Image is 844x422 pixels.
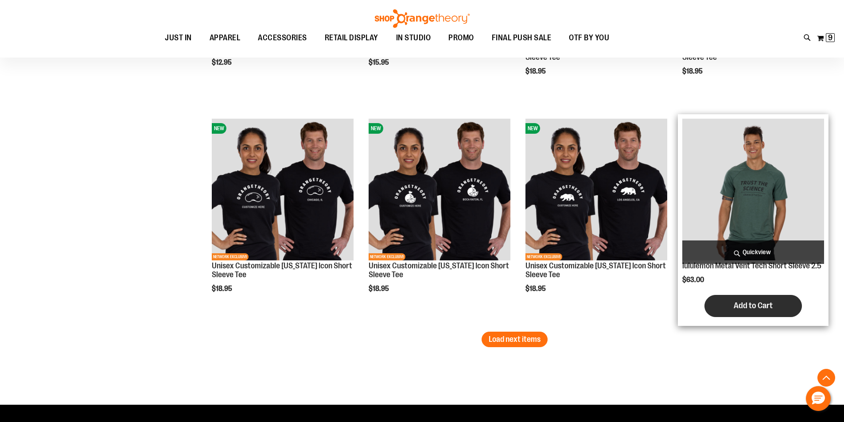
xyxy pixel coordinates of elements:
[201,28,249,48] a: APPAREL
[525,119,667,262] a: OTF City Unisex California Icon SS Tee BlackNEWNETWORK EXCLUSIVE
[521,114,672,315] div: product
[212,119,354,260] img: OTF City Unisex Illinois Icon SS Tee Black
[828,33,832,42] span: 9
[316,28,387,48] a: RETAIL DISPLAY
[569,28,609,48] span: OTF BY YOU
[682,240,824,264] a: Quickview
[369,261,509,279] a: Unisex Customizable [US_STATE] Icon Short Sleeve Tee
[482,332,548,347] button: Load next items
[525,261,666,279] a: Unisex Customizable [US_STATE] Icon Short Sleeve Tee
[364,114,515,315] div: product
[806,386,831,411] button: Hello, have a question? Let’s chat.
[249,28,316,48] a: ACCESSORIES
[369,119,510,262] a: OTF City Unisex Florida Icon SS Tee BlackNEWNETWORK EXCLUSIVE
[682,119,824,262] a: Main view of 2024 October lululemon Metal Vent Tech SS
[387,28,440,48] a: IN STUDIO
[525,285,547,293] span: $18.95
[369,123,383,134] span: NEW
[525,123,540,134] span: NEW
[258,28,307,48] span: ACCESSORIES
[369,285,390,293] span: $18.95
[678,114,828,326] div: product
[369,58,390,66] span: $15.95
[165,28,192,48] span: JUST IN
[212,285,233,293] span: $18.95
[525,67,547,75] span: $18.95
[483,28,560,48] a: FINAL PUSH SALE
[207,114,358,315] div: product
[525,119,667,260] img: OTF City Unisex California Icon SS Tee Black
[369,253,405,260] span: NETWORK EXCLUSIVE
[682,44,823,62] a: Unisex Customizable [US_STATE] Icon Short Sleeve Tee
[525,44,666,62] a: Unisex Customizable [US_STATE] Icon Short Sleeve Tee
[212,123,226,134] span: NEW
[369,119,510,260] img: OTF City Unisex Florida Icon SS Tee Black
[212,58,233,66] span: $12.95
[682,119,824,260] img: Main view of 2024 October lululemon Metal Vent Tech SS
[682,67,704,75] span: $18.95
[212,119,354,262] a: OTF City Unisex Illinois Icon SS Tee BlackNEWNETWORK EXCLUSIVE
[212,261,352,279] a: Unisex Customizable [US_STATE] Icon Short Sleeve Tee
[682,276,705,284] span: $63.00
[396,28,431,48] span: IN STUDIO
[373,9,471,28] img: Shop Orangetheory
[210,28,241,48] span: APPAREL
[704,295,802,317] button: Add to Cart
[489,335,541,344] span: Load next items
[448,28,474,48] span: PROMO
[156,28,201,48] a: JUST IN
[492,28,552,48] span: FINAL PUSH SALE
[440,28,483,48] a: PROMO
[325,28,378,48] span: RETAIL DISPLAY
[212,253,249,260] span: NETWORK EXCLUSIVE
[682,261,821,270] a: lululemon Metal Vent Tech Short Sleeve 2.5
[525,253,562,260] span: NETWORK EXCLUSIVE
[560,28,618,48] a: OTF BY YOU
[817,369,835,387] button: Back To Top
[734,301,773,310] span: Add to Cart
